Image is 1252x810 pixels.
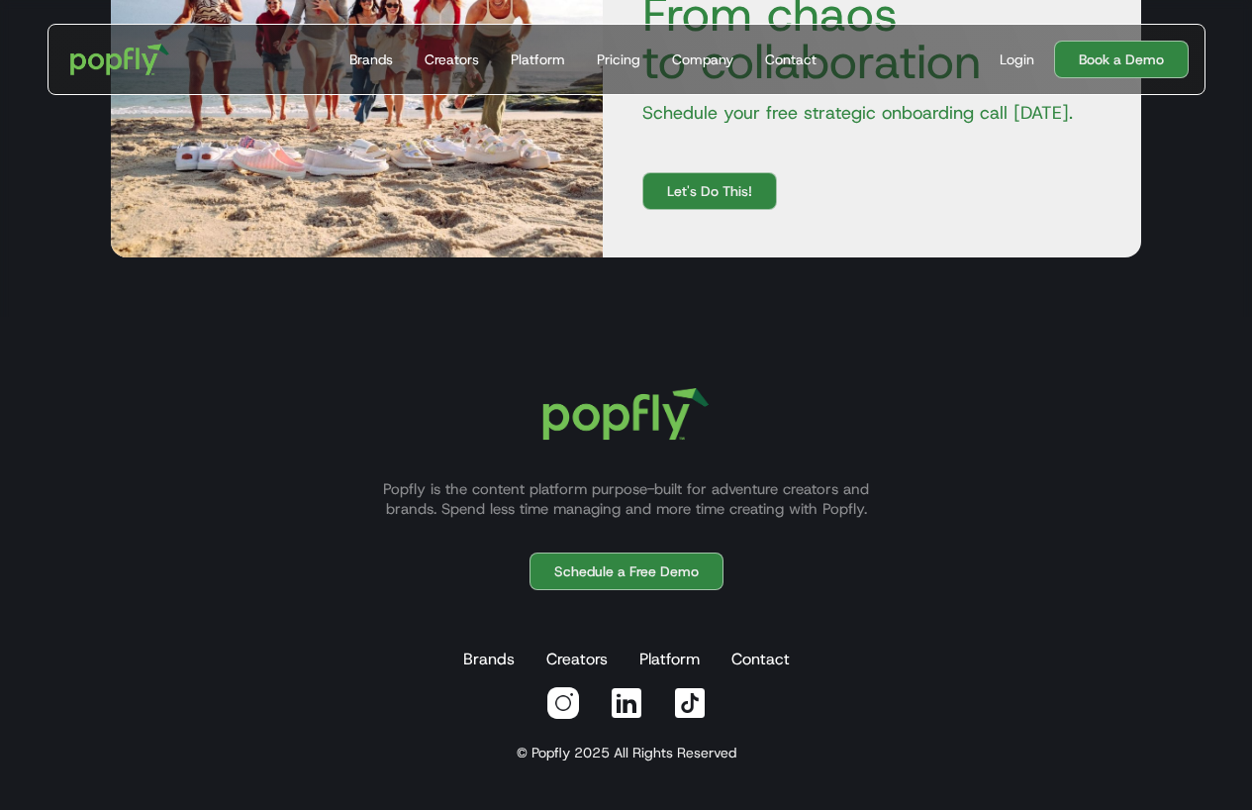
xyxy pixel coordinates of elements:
[56,30,184,89] a: home
[417,25,487,94] a: Creators
[1054,41,1189,78] a: Book a Demo
[727,640,794,679] a: Contact
[642,172,777,210] a: Let's Do This!
[459,640,519,679] a: Brands
[349,50,393,69] div: Brands
[1000,50,1034,69] div: Login
[542,640,612,679] a: Creators
[672,50,733,69] div: Company
[503,25,573,94] a: Platform
[765,50,817,69] div: Contact
[530,553,723,590] a: Schedule a Free Demo
[589,25,648,94] a: Pricing
[757,25,824,94] a: Contact
[359,479,894,519] p: Popfly is the content platform purpose-built for adventure creators and brands. Spend less time m...
[597,50,640,69] div: Pricing
[635,640,704,679] a: Platform
[341,25,401,94] a: Brands
[664,25,741,94] a: Company
[992,50,1042,69] a: Login
[517,743,736,762] div: © Popfly 2025 All Rights Reserved
[626,101,1118,125] p: Schedule your free strategic onboarding call [DATE].
[425,50,479,69] div: Creators
[511,50,565,69] div: Platform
